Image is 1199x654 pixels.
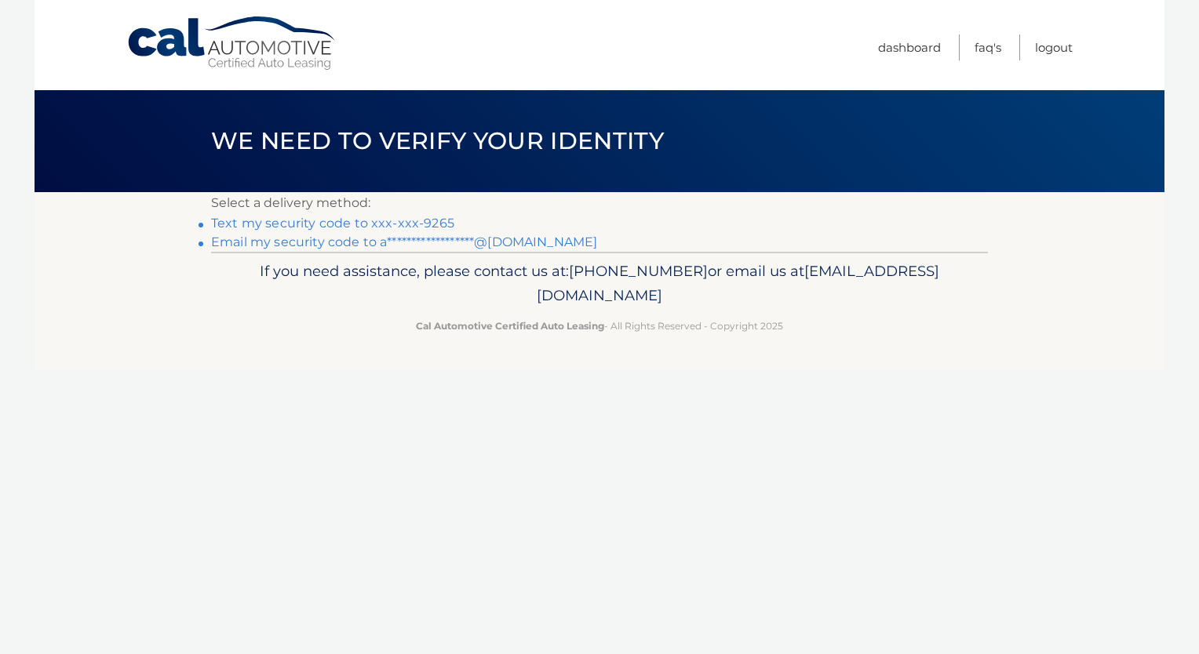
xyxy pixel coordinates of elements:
[416,320,604,332] strong: Cal Automotive Certified Auto Leasing
[126,16,338,71] a: Cal Automotive
[221,318,978,334] p: - All Rights Reserved - Copyright 2025
[221,259,978,309] p: If you need assistance, please contact us at: or email us at
[878,35,941,60] a: Dashboard
[569,262,708,280] span: [PHONE_NUMBER]
[211,216,454,231] a: Text my security code to xxx-xxx-9265
[975,35,1001,60] a: FAQ's
[211,126,664,155] span: We need to verify your identity
[1035,35,1073,60] a: Logout
[211,192,988,214] p: Select a delivery method:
